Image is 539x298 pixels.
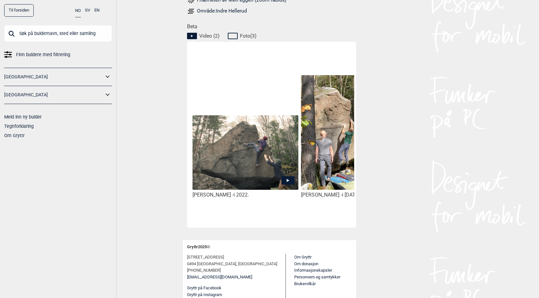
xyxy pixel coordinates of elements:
[4,90,104,100] a: [GEOGRAPHIC_DATA]
[187,285,221,292] button: Gryttr på Facebook
[187,23,356,228] div: Beta
[294,268,332,273] a: Informasjonskapsler
[16,50,70,59] span: Finn buldere med filtrering
[4,124,34,129] a: Tegnforklaring
[301,192,407,198] div: [PERSON_NAME] -
[187,261,277,267] span: 0494 [GEOGRAPHIC_DATA], [GEOGRAPHIC_DATA]
[301,75,407,190] img: Jacob pa Men Eggen
[294,261,318,266] a: Om donasjon
[4,4,34,17] a: Til forsiden
[187,274,252,281] a: [EMAIL_ADDRESS][DOMAIN_NAME]
[193,115,298,190] img: Dennis pa Men eggen
[187,240,352,254] div: Gryttr 2025 ©
[294,281,316,286] a: Brukervilkår
[187,7,352,15] a: Område:Indre Hellerud
[75,4,81,17] button: NO
[193,192,298,198] div: [PERSON_NAME] -
[234,192,249,198] span: i 2022.
[199,33,219,39] span: Video ( 2 )
[94,4,99,17] button: EN
[294,255,312,259] a: Om Gryttr
[4,25,112,42] input: Søk på buldernavn, sted eller samling
[187,254,224,261] span: [STREET_ADDRESS]
[4,72,104,82] a: [GEOGRAPHIC_DATA]
[187,267,221,274] span: [PHONE_NUMBER]
[240,33,256,39] span: Foto ( 3 )
[197,8,247,14] div: Område: Indre Hellerud
[85,4,90,17] button: SV
[294,275,340,279] a: Personvern og samtykker
[4,50,112,59] a: Finn buldere med filtrering
[342,192,361,198] span: i [DATE].
[4,114,42,119] a: Meld inn ny bulder
[4,133,25,138] a: Om Gryttr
